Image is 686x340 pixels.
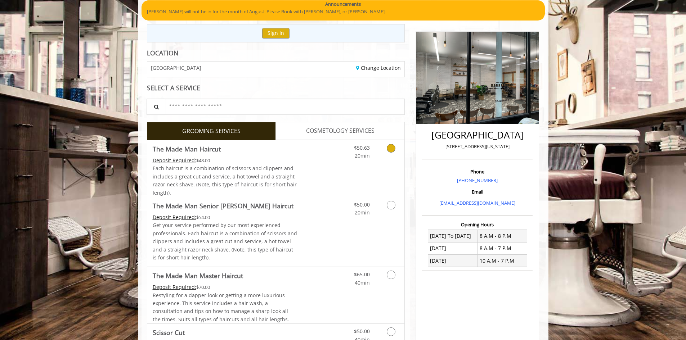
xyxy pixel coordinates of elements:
b: The Made Man Haircut [153,144,221,154]
div: $54.00 [153,213,297,221]
span: Restyling for a dapper look or getting a more luxurious experience. This service includes a hair ... [153,292,289,323]
p: [PERSON_NAME] will not be in for the month of August. Please Book with [PERSON_NAME], or [PERSON_... [147,8,539,15]
div: SELECT A SERVICE [147,85,405,91]
b: Announcements [325,0,361,8]
b: The Made Man Senior [PERSON_NAME] Haircut [153,201,293,211]
b: The Made Man Master Haircut [153,271,243,281]
span: COSMETOLOGY SERVICES [306,126,375,136]
button: Service Search [147,99,165,115]
td: 10 A.M - 7 P.M [477,255,527,267]
h3: Phone [424,169,531,174]
span: $50.63 [354,144,370,151]
span: 40min [355,279,370,286]
span: 20min [355,152,370,159]
div: $48.00 [153,157,297,164]
span: $65.00 [354,271,370,278]
span: GROOMING SERVICES [182,127,241,136]
h3: Opening Hours [422,222,533,227]
span: $50.00 [354,328,370,335]
p: [STREET_ADDRESS][US_STATE] [424,143,531,150]
a: [EMAIL_ADDRESS][DOMAIN_NAME] [439,200,515,206]
b: LOCATION [147,49,178,57]
td: 8 A.M - 7 P.M [477,242,527,254]
button: Sign In [262,28,290,38]
td: 8 A.M - 8 P.M [477,230,527,242]
td: [DATE] [428,255,477,267]
span: $50.00 [354,201,370,208]
td: [DATE] [428,242,477,254]
span: This service needs some Advance to be paid before we block your appointment [153,284,196,290]
td: [DATE] To [DATE] [428,230,477,242]
span: This service needs some Advance to be paid before we block your appointment [153,214,196,221]
h3: Email [424,189,531,194]
span: 20min [355,209,370,216]
span: [GEOGRAPHIC_DATA] [151,65,201,71]
a: [PHONE_NUMBER] [457,177,498,183]
a: Change Location [356,64,401,71]
b: Scissor Cut [153,327,185,337]
div: $70.00 [153,283,297,291]
span: Each haircut is a combination of scissors and clippers and includes a great cut and service, a ho... [153,165,297,196]
h2: [GEOGRAPHIC_DATA] [424,130,531,140]
p: Get your service performed by our most experienced professionals. Each haircut is a combination o... [153,221,297,262]
span: This service needs some Advance to be paid before we block your appointment [153,157,196,164]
